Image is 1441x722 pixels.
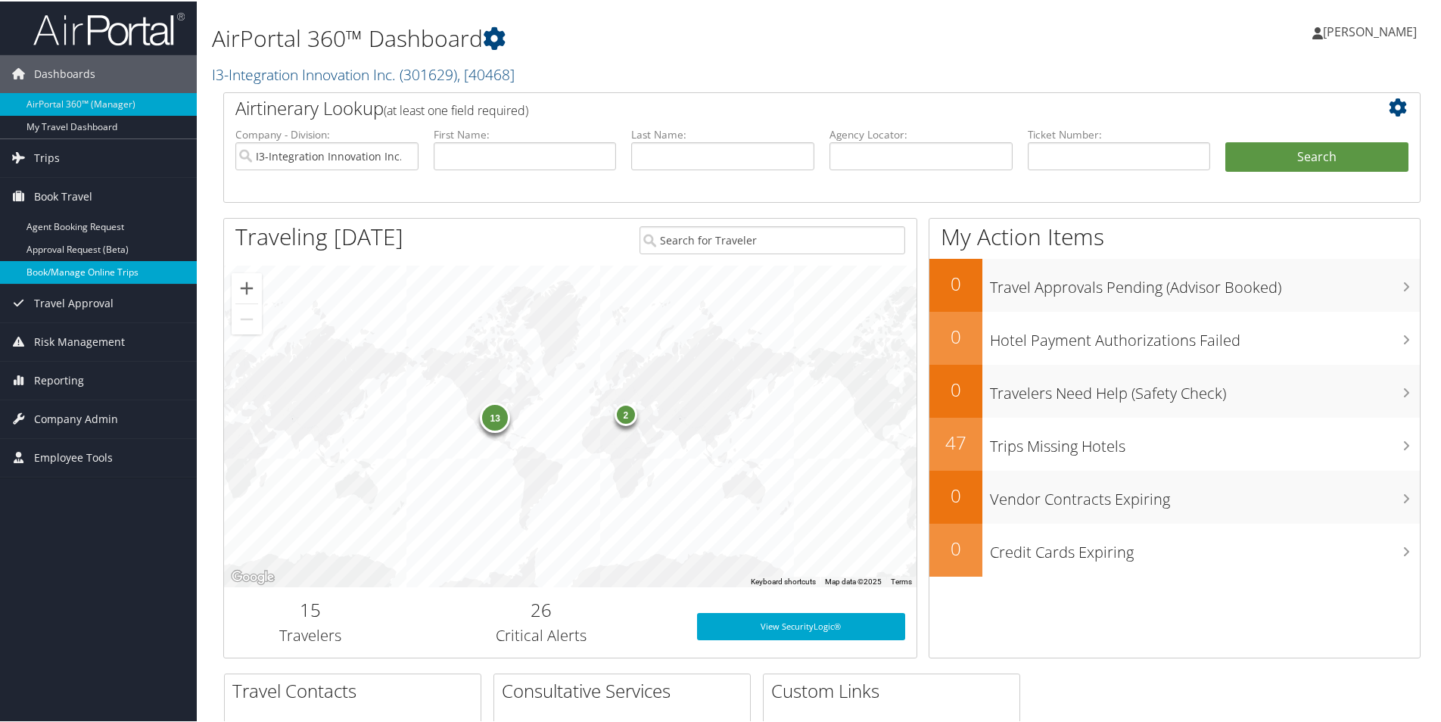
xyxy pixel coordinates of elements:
[212,63,515,83] a: I3-Integration Innovation Inc.
[929,522,1420,575] a: 0Credit Cards Expiring
[434,126,617,141] label: First Name:
[697,612,905,639] a: View SecurityLogic®
[829,126,1013,141] label: Agency Locator:
[34,360,84,398] span: Reporting
[751,575,816,586] button: Keyboard shortcuts
[384,101,528,117] span: (at least one field required)
[409,624,674,645] h3: Critical Alerts
[1312,8,1432,53] a: [PERSON_NAME]
[235,219,403,251] h1: Traveling [DATE]
[1225,141,1408,171] button: Search
[929,269,982,295] h2: 0
[232,677,481,702] h2: Travel Contacts
[990,427,1420,456] h3: Trips Missing Hotels
[929,322,982,348] h2: 0
[235,624,386,645] h3: Travelers
[34,138,60,176] span: Trips
[212,21,1026,53] h1: AirPortal 360™ Dashboard
[34,54,95,92] span: Dashboards
[929,375,982,401] h2: 0
[615,401,637,424] div: 2
[929,428,982,454] h2: 47
[990,374,1420,403] h3: Travelers Need Help (Safety Check)
[990,480,1420,509] h3: Vendor Contracts Expiring
[1323,22,1417,39] span: [PERSON_NAME]
[33,10,185,45] img: airportal-logo.png
[235,126,419,141] label: Company - Division:
[929,219,1420,251] h1: My Action Items
[232,272,262,302] button: Zoom in
[631,126,814,141] label: Last Name:
[34,437,113,475] span: Employee Tools
[34,176,92,214] span: Book Travel
[929,416,1420,469] a: 47Trips Missing Hotels
[400,63,457,83] span: ( 301629 )
[235,94,1309,120] h2: Airtinerary Lookup
[34,399,118,437] span: Company Admin
[929,534,982,560] h2: 0
[929,363,1420,416] a: 0Travelers Need Help (Safety Check)
[480,401,510,431] div: 13
[228,566,278,586] a: Open this area in Google Maps (opens a new window)
[34,322,125,359] span: Risk Management
[825,576,882,584] span: Map data ©2025
[771,677,1019,702] h2: Custom Links
[1028,126,1211,141] label: Ticket Number:
[929,469,1420,522] a: 0Vendor Contracts Expiring
[228,566,278,586] img: Google
[640,225,905,253] input: Search for Traveler
[929,481,982,507] h2: 0
[891,576,912,584] a: Terms (opens in new tab)
[929,257,1420,310] a: 0Travel Approvals Pending (Advisor Booked)
[929,310,1420,363] a: 0Hotel Payment Authorizations Failed
[34,283,114,321] span: Travel Approval
[990,533,1420,562] h3: Credit Cards Expiring
[235,596,386,621] h2: 15
[409,596,674,621] h2: 26
[232,303,262,333] button: Zoom out
[990,321,1420,350] h3: Hotel Payment Authorizations Failed
[457,63,515,83] span: , [ 40468 ]
[990,268,1420,297] h3: Travel Approvals Pending (Advisor Booked)
[502,677,750,702] h2: Consultative Services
